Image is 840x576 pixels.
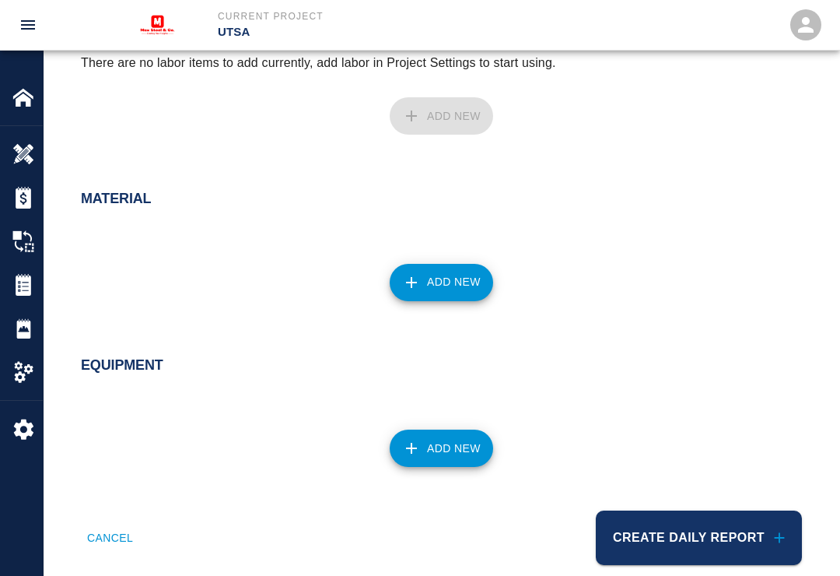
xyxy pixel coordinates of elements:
h2: Equipment [81,357,802,374]
button: Create Daily Report [596,511,802,565]
button: Cancel [81,511,139,565]
button: open drawer [9,6,47,44]
button: Add New [390,264,493,301]
button: Add New [390,430,493,467]
img: MAX Steel & Co. [128,3,187,47]
p: Current Project [218,9,504,23]
p: There are no labor items to add currently, add labor in Project Settings to start using. [81,54,802,72]
p: UTSA [218,23,504,41]
iframe: Chat Widget [762,501,840,576]
h2: Material [81,191,802,208]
